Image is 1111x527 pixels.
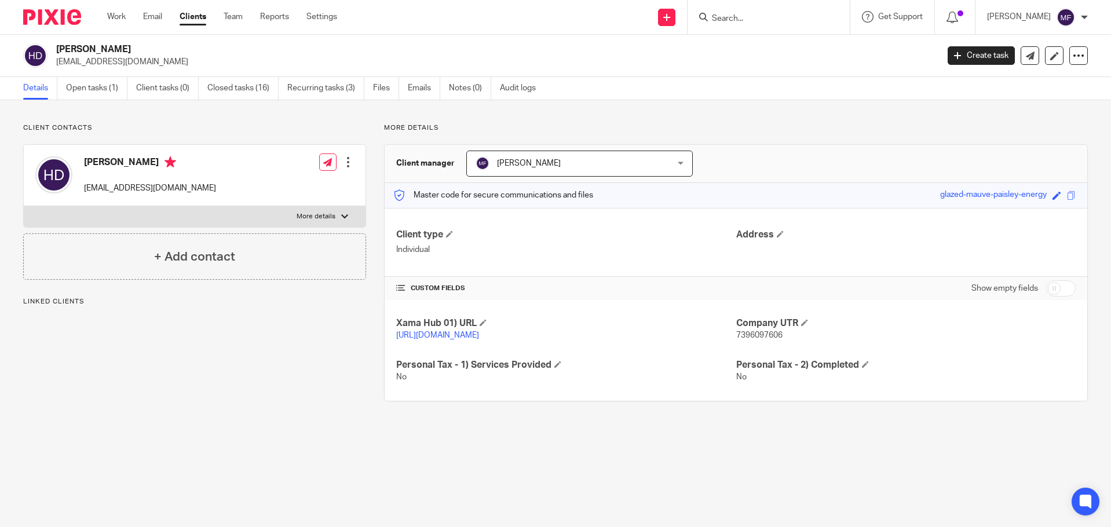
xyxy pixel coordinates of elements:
[23,77,57,100] a: Details
[393,189,593,201] p: Master code for secure communications and files
[56,43,755,56] h2: [PERSON_NAME]
[1057,8,1075,27] img: svg%3E
[711,14,815,24] input: Search
[165,156,176,168] i: Primary
[35,156,72,193] img: svg%3E
[23,9,81,25] img: Pixie
[449,77,491,100] a: Notes (0)
[306,11,337,23] a: Settings
[736,373,747,381] span: No
[396,158,455,169] h3: Client manager
[971,283,1038,294] label: Show empty fields
[396,284,736,293] h4: CUSTOM FIELDS
[948,46,1015,65] a: Create task
[408,77,440,100] a: Emails
[84,182,216,194] p: [EMAIL_ADDRESS][DOMAIN_NAME]
[736,317,1076,330] h4: Company UTR
[396,244,736,255] p: Individual
[136,77,199,100] a: Client tasks (0)
[396,331,479,339] a: [URL][DOMAIN_NAME]
[23,43,47,68] img: svg%3E
[396,229,736,241] h4: Client type
[107,11,126,23] a: Work
[736,359,1076,371] h4: Personal Tax - 2) Completed
[396,373,407,381] span: No
[154,248,235,266] h4: + Add contact
[940,189,1047,202] div: glazed-mauve-paisley-energy
[84,156,216,171] h4: [PERSON_NAME]
[224,11,243,23] a: Team
[287,77,364,100] a: Recurring tasks (3)
[396,317,736,330] h4: Xama Hub 01) URL
[736,331,783,339] span: 7396097606
[500,77,544,100] a: Audit logs
[396,359,736,371] h4: Personal Tax - 1) Services Provided
[207,77,279,100] a: Closed tasks (16)
[260,11,289,23] a: Reports
[56,56,930,68] p: [EMAIL_ADDRESS][DOMAIN_NAME]
[297,212,335,221] p: More details
[23,123,366,133] p: Client contacts
[373,77,399,100] a: Files
[143,11,162,23] a: Email
[180,11,206,23] a: Clients
[66,77,127,100] a: Open tasks (1)
[476,156,489,170] img: svg%3E
[384,123,1088,133] p: More details
[497,159,561,167] span: [PERSON_NAME]
[987,11,1051,23] p: [PERSON_NAME]
[736,229,1076,241] h4: Address
[23,297,366,306] p: Linked clients
[878,13,923,21] span: Get Support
